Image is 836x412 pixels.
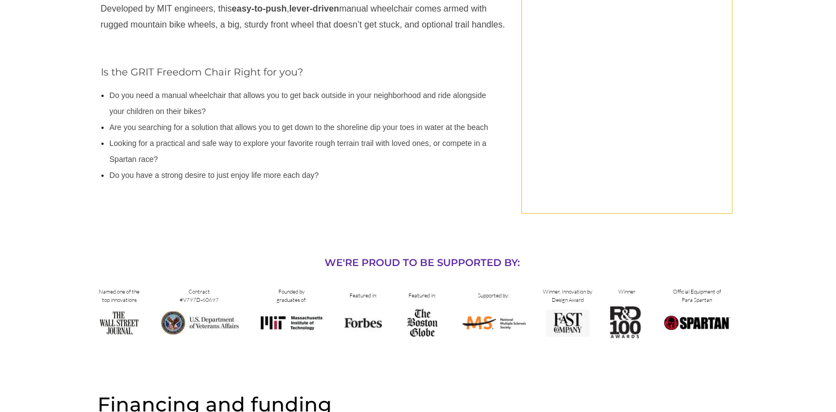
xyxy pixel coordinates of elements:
[101,66,303,78] span: Is the GRIT Freedom Chair Right for you?
[408,292,436,299] span: Featured in:
[232,4,287,13] strong: easy-to-push
[618,288,635,295] span: Winner
[543,288,592,303] span: Winner, Innovation by Design Award
[478,292,509,299] span: Supported by:
[110,139,487,164] span: Looking for a practical and safe way to explore your favorite rough terrain trail with loved ones...
[325,257,520,269] span: WE'RE PROUD TO BE SUPPORTED BY:
[110,171,319,180] span: Do you have a strong desire to just enjoy life more each day?
[110,123,488,132] span: Are you searching for a solution that allows you to get down to the shoreline dip your toes in wa...
[99,288,139,303] span: Named one of the top innovations
[277,288,306,303] span: Founded by graduates of:
[110,91,486,116] span: Do you need a manual wheelchair that allows you to get back outside in your neighborhood and ride...
[349,292,377,299] span: Featured in:
[180,288,219,303] span: Contract #V797D-60697
[289,4,339,13] strong: lever-driven
[673,288,721,303] span: Official Equipment of Para Spartan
